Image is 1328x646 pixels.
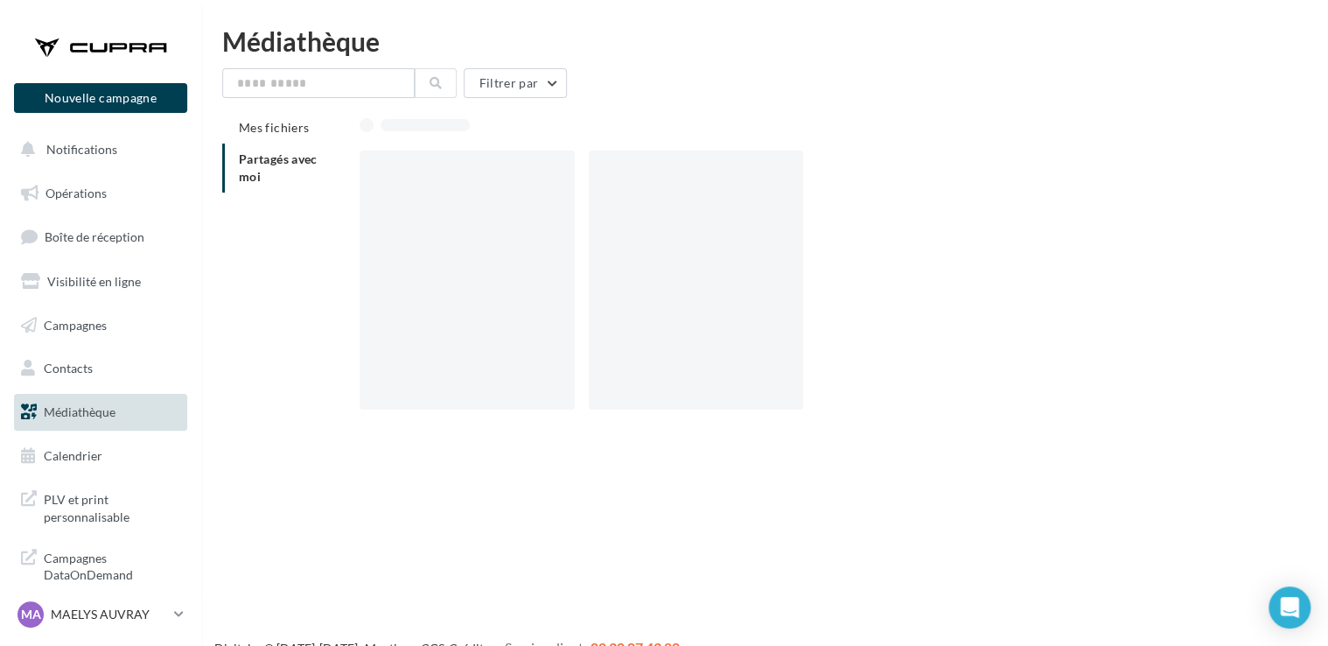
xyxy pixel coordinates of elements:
[10,263,191,300] a: Visibilité en ligne
[21,606,41,623] span: MA
[222,28,1307,54] div: Médiathèque
[10,438,191,474] a: Calendrier
[239,120,309,135] span: Mes fichiers
[10,131,184,168] button: Notifications
[10,350,191,387] a: Contacts
[10,175,191,212] a: Opérations
[464,68,567,98] button: Filtrer par
[44,546,180,584] span: Campagnes DataOnDemand
[44,361,93,376] span: Contacts
[10,307,191,344] a: Campagnes
[45,229,144,244] span: Boîte de réception
[44,317,107,332] span: Campagnes
[51,606,167,623] p: MAELYS AUVRAY
[10,539,191,591] a: Campagnes DataOnDemand
[44,488,180,525] span: PLV et print personnalisable
[1269,586,1311,628] div: Open Intercom Messenger
[47,274,141,289] span: Visibilité en ligne
[44,404,115,419] span: Médiathèque
[45,186,107,200] span: Opérations
[14,83,187,113] button: Nouvelle campagne
[10,394,191,431] a: Médiathèque
[10,481,191,532] a: PLV et print personnalisable
[239,151,318,184] span: Partagés avec moi
[44,448,102,463] span: Calendrier
[46,142,117,157] span: Notifications
[10,218,191,256] a: Boîte de réception
[14,598,187,631] a: MA MAELYS AUVRAY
